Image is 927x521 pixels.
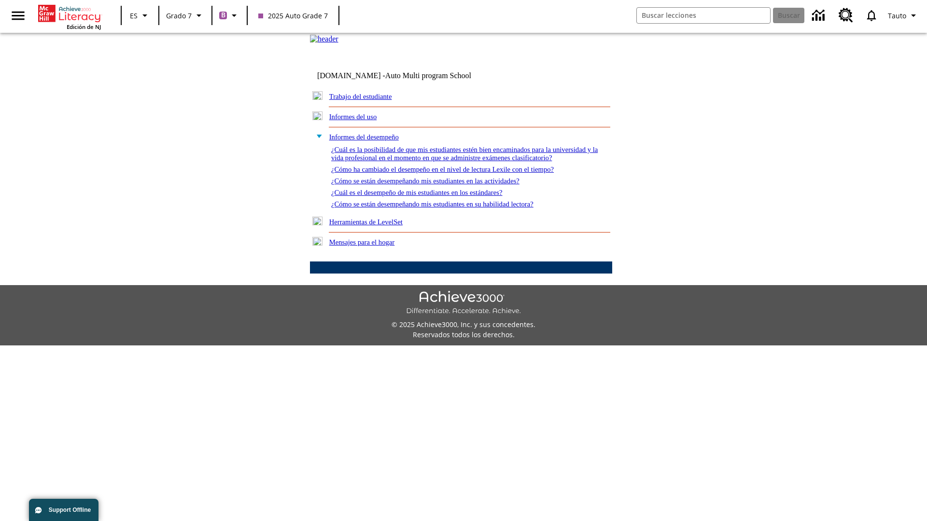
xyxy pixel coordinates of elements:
button: Support Offline [29,499,98,521]
img: plus.gif [312,237,323,246]
a: ¿Cuál es la posibilidad de que mis estudiantes estén bien encaminados para la universidad y la vi... [331,146,598,162]
a: Centro de información [806,2,833,29]
span: B [221,9,225,21]
span: Tauto [888,11,906,21]
button: Lenguaje: ES, Selecciona un idioma [125,7,155,24]
a: Trabajo del estudiante [329,93,392,100]
td: [DOMAIN_NAME] - [317,71,495,80]
nobr: Auto Multi program School [385,71,471,80]
a: Mensajes para el hogar [329,238,395,246]
button: Grado: Grado 7, Elige un grado [162,7,209,24]
img: plus.gif [312,217,323,225]
button: Boost El color de la clase es morado/púrpura. Cambiar el color de la clase. [215,7,244,24]
span: Support Offline [49,507,91,513]
div: Portada [38,3,101,30]
button: Abrir el menú lateral [4,1,32,30]
span: Grado 7 [166,11,192,21]
img: minus.gif [312,132,323,140]
a: ¿Cómo se están desempeñando mis estudiantes en su habilidad lectora? [331,200,534,208]
a: Herramientas de LevelSet [329,218,403,226]
button: Perfil/Configuración [884,7,923,24]
input: Buscar campo [637,8,770,23]
img: plus.gif [312,111,323,120]
a: ¿Cuál es el desempeño de mis estudiantes en los estándares? [331,189,503,196]
img: header [310,35,338,43]
span: 2025 Auto Grade 7 [258,11,328,21]
span: ES [130,11,138,21]
img: plus.gif [312,91,323,100]
a: ¿Cómo se están desempeñando mis estudiantes en las actividades? [331,177,520,185]
a: Informes del uso [329,113,377,121]
a: Centro de recursos, Se abrirá en una pestaña nueva. [833,2,859,28]
a: ¿Cómo ha cambiado el desempeño en el nivel de lectura Lexile con el tiempo? [331,165,554,173]
a: Informes del desempeño [329,133,399,141]
img: Achieve3000 Differentiate Accelerate Achieve [406,291,521,315]
a: Notificaciones [859,3,884,28]
span: Edición de NJ [67,23,101,30]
